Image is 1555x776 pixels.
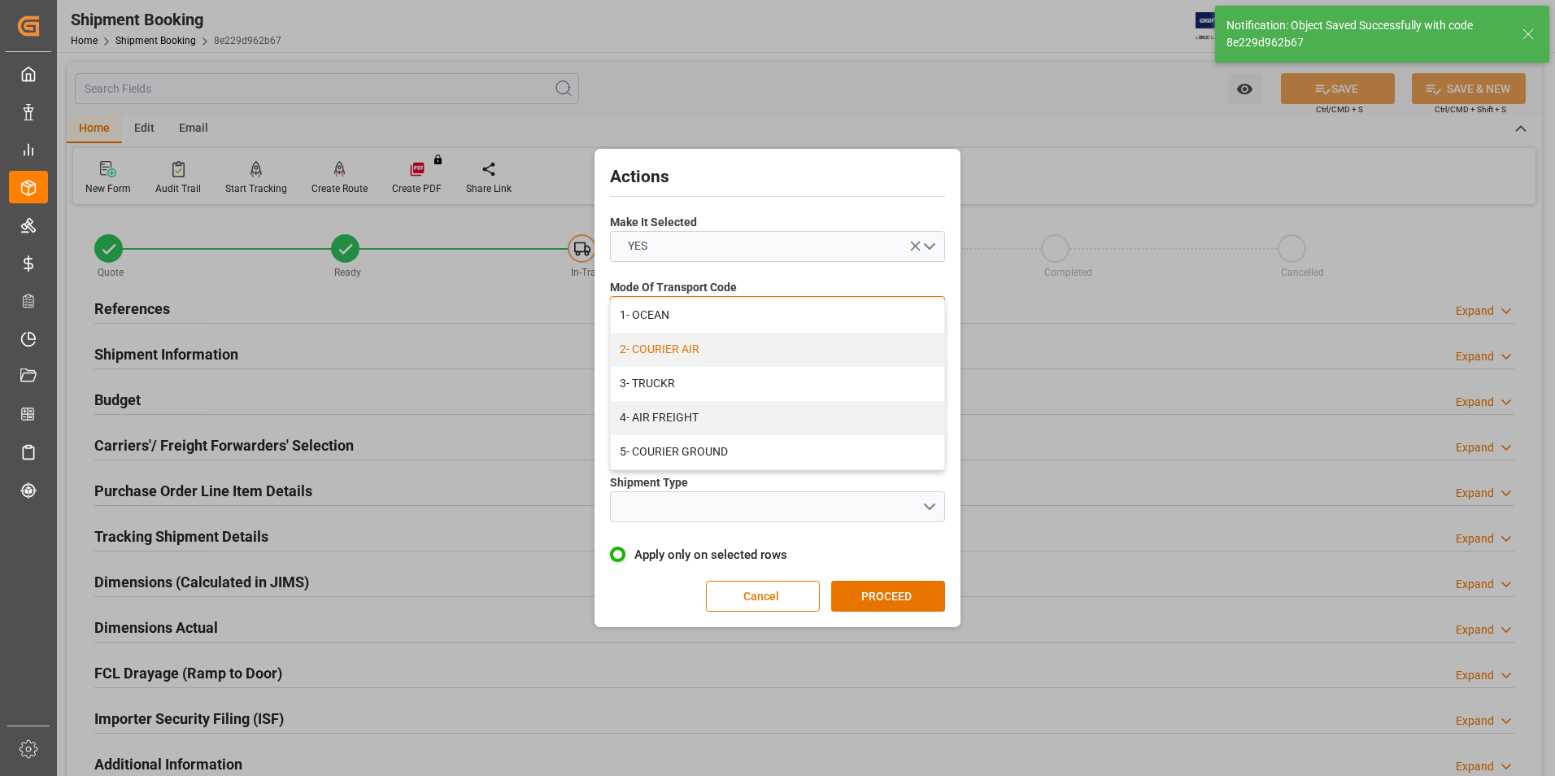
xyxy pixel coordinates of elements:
[1226,17,1506,51] div: Notification: Object Saved Successfully with code 8e229d962b67
[611,401,944,435] div: 4- AIR FREIGHT
[610,231,945,262] button: open menu
[610,474,688,491] span: Shipment Type
[610,279,737,296] span: Mode Of Transport Code
[611,333,944,367] div: 2- COURIER AIR
[610,214,697,231] span: Make It Selected
[610,491,945,522] button: open menu
[610,164,945,190] h2: Actions
[610,545,945,565] label: Apply only on selected rows
[611,435,944,469] div: 5- COURIER GROUND
[610,296,945,327] button: close menu
[611,367,944,401] div: 3- TRUCKR
[611,299,944,333] div: 1- OCEAN
[620,238,656,255] span: YES
[831,581,945,612] button: PROCEED
[706,581,820,612] button: Cancel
